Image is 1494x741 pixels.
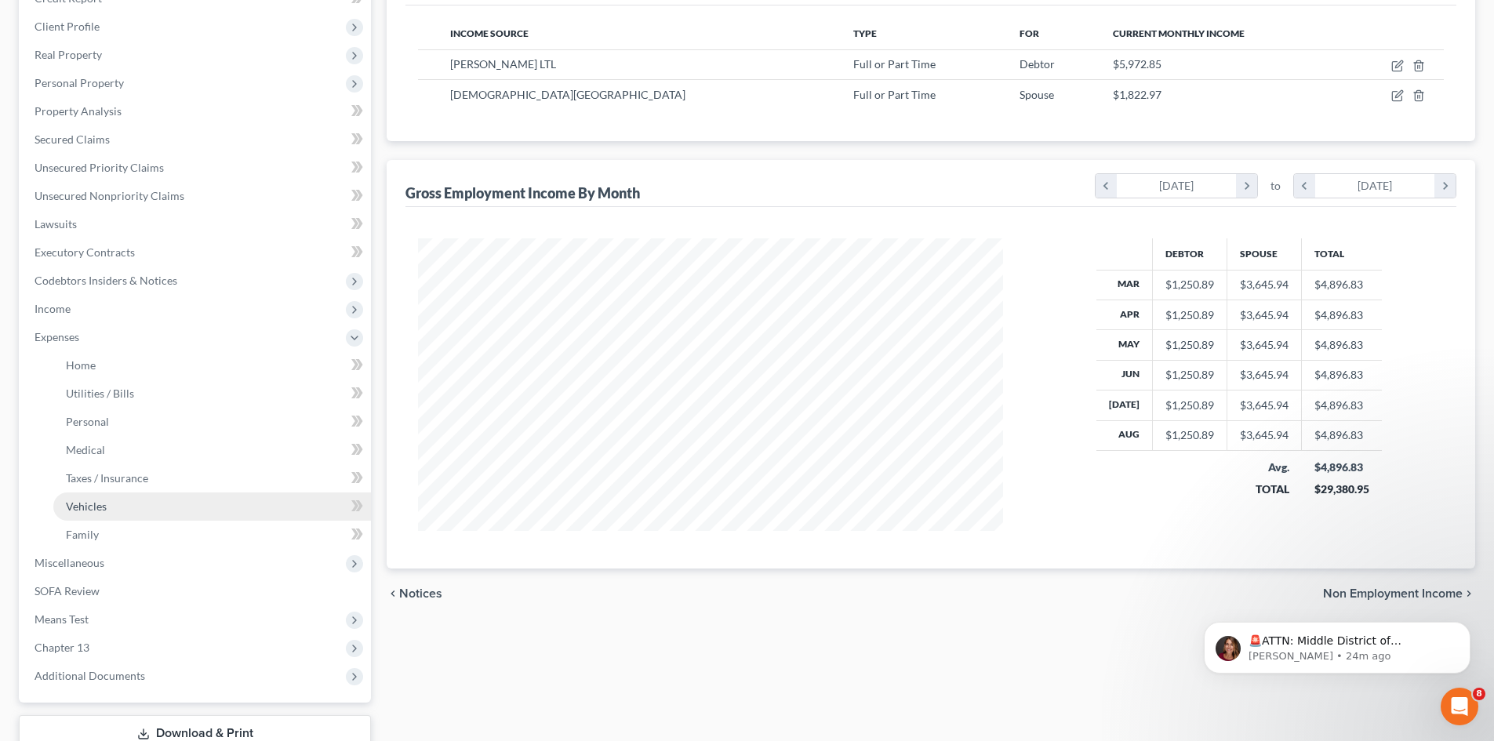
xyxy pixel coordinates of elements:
[853,27,877,39] span: Type
[1117,174,1237,198] div: [DATE]
[53,492,371,521] a: Vehicles
[1302,238,1382,270] th: Total
[22,97,371,125] a: Property Analysis
[35,20,100,33] span: Client Profile
[35,104,122,118] span: Property Analysis
[1302,360,1382,390] td: $4,896.83
[66,443,105,456] span: Medical
[53,380,371,408] a: Utilities / Bills
[1020,57,1055,71] span: Debtor
[450,57,556,71] span: [PERSON_NAME] LTL
[35,161,164,174] span: Unsecured Priority Claims
[35,302,71,315] span: Income
[22,210,371,238] a: Lawsuits
[1240,337,1289,353] div: $3,645.94
[1165,427,1214,443] div: $1,250.89
[53,521,371,549] a: Family
[1165,337,1214,353] div: $1,250.89
[1270,178,1281,194] span: to
[1165,367,1214,383] div: $1,250.89
[1441,688,1478,725] iframe: Intercom live chat
[1434,174,1456,198] i: chevron_right
[35,76,124,89] span: Personal Property
[22,577,371,605] a: SOFA Review
[35,612,89,626] span: Means Test
[1096,420,1153,450] th: Aug
[1302,420,1382,450] td: $4,896.83
[1240,481,1289,497] div: TOTAL
[1236,174,1257,198] i: chevron_right
[22,238,371,267] a: Executory Contracts
[1165,307,1214,323] div: $1,250.89
[1240,427,1289,443] div: $3,645.94
[35,584,100,598] span: SOFA Review
[1314,481,1369,497] div: $29,380.95
[1240,459,1289,475] div: Avg.
[53,464,371,492] a: Taxes / Insurance
[35,189,184,202] span: Unsecured Nonpriority Claims
[853,57,936,71] span: Full or Part Time
[1240,277,1289,292] div: $3,645.94
[1165,398,1214,413] div: $1,250.89
[1020,88,1054,101] span: Spouse
[35,330,79,343] span: Expenses
[1096,270,1153,300] th: Mar
[1180,589,1494,699] iframe: Intercom notifications message
[399,587,442,600] span: Notices
[1096,174,1117,198] i: chevron_left
[1302,330,1382,360] td: $4,896.83
[1096,390,1153,420] th: [DATE]
[1315,174,1435,198] div: [DATE]
[1473,688,1485,700] span: 8
[66,415,109,428] span: Personal
[1096,360,1153,390] th: Jun
[35,48,102,61] span: Real Property
[35,274,177,287] span: Codebtors Insiders & Notices
[405,183,640,202] div: Gross Employment Income By Month
[1113,57,1161,71] span: $5,972.85
[1463,587,1475,600] i: chevron_right
[35,556,104,569] span: Miscellaneous
[66,387,134,400] span: Utilities / Bills
[66,528,99,541] span: Family
[35,245,135,259] span: Executory Contracts
[387,587,442,600] button: chevron_left Notices
[1096,300,1153,329] th: Apr
[1323,587,1475,600] button: Non Employment Income chevron_right
[1096,330,1153,360] th: May
[1020,27,1039,39] span: For
[450,27,529,39] span: Income Source
[1302,390,1382,420] td: $4,896.83
[387,587,399,600] i: chevron_left
[1314,459,1369,475] div: $4,896.83
[1240,367,1289,383] div: $3,645.94
[1302,300,1382,329] td: $4,896.83
[66,358,96,372] span: Home
[853,88,936,101] span: Full or Part Time
[1165,277,1214,292] div: $1,250.89
[35,669,145,682] span: Additional Documents
[35,641,89,654] span: Chapter 13
[1113,27,1245,39] span: Current Monthly Income
[35,217,77,231] span: Lawsuits
[1240,398,1289,413] div: $3,645.94
[1113,88,1161,101] span: $1,822.97
[1294,174,1315,198] i: chevron_left
[53,436,371,464] a: Medical
[53,351,371,380] a: Home
[66,499,107,513] span: Vehicles
[22,125,371,154] a: Secured Claims
[66,471,148,485] span: Taxes / Insurance
[1302,270,1382,300] td: $4,896.83
[53,408,371,436] a: Personal
[1240,307,1289,323] div: $3,645.94
[22,154,371,182] a: Unsecured Priority Claims
[22,182,371,210] a: Unsecured Nonpriority Claims
[1323,587,1463,600] span: Non Employment Income
[1227,238,1302,270] th: Spouse
[450,88,685,101] span: [DEMOGRAPHIC_DATA][GEOGRAPHIC_DATA]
